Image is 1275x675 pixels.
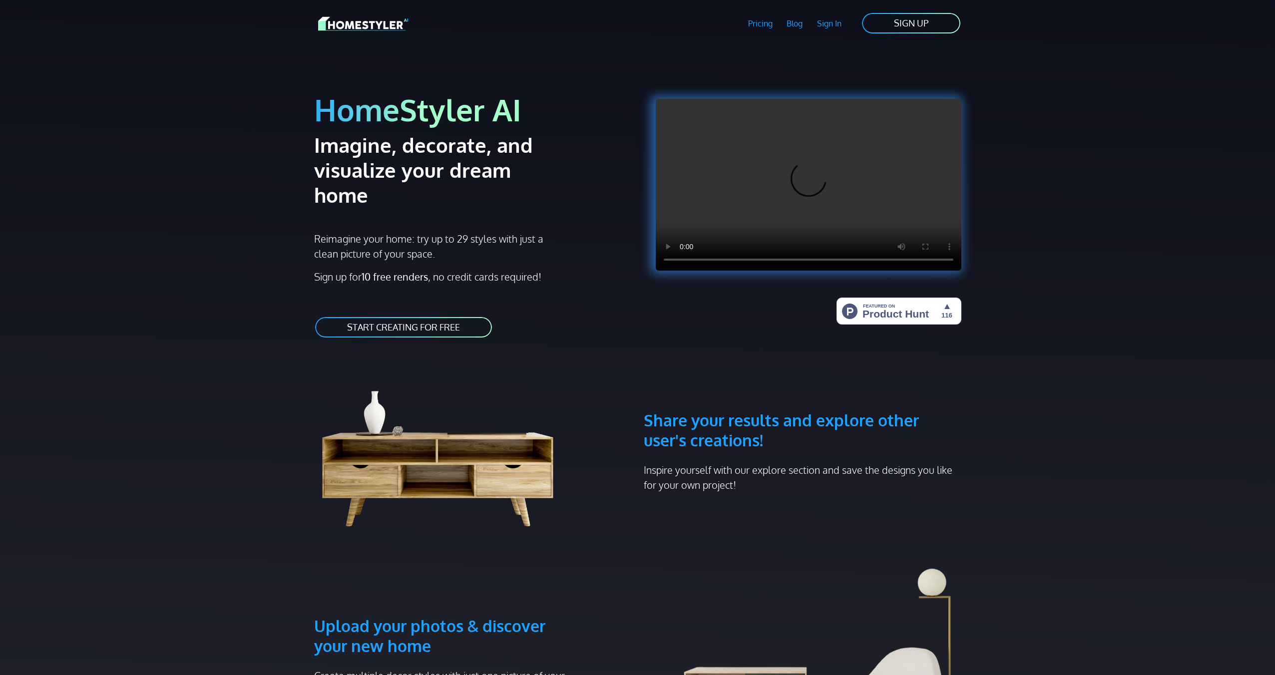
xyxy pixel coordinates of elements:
[741,12,780,35] a: Pricing
[837,298,961,325] img: HomeStyler AI - Interior Design Made Easy: One Click to Your Dream Home | Product Hunt
[314,568,577,656] h3: Upload your photos & discover your new home
[780,12,810,35] a: Blog
[644,362,961,450] h3: Share your results and explore other user's creations!
[314,132,568,207] h2: Imagine, decorate, and visualize your dream home
[861,12,961,34] a: SIGN UP
[314,362,577,532] img: living room cabinet
[314,231,552,261] p: Reimagine your home: try up to 29 styles with just a clean picture of your space.
[314,269,632,284] p: Sign up for , no credit cards required!
[318,15,408,32] img: HomeStyler AI logo
[362,270,428,283] strong: 10 free renders
[810,12,849,35] a: Sign In
[644,462,961,492] p: Inspire yourself with our explore section and save the designs you like for your own project!
[314,91,632,128] h1: HomeStyler AI
[314,316,493,338] a: START CREATING FOR FREE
